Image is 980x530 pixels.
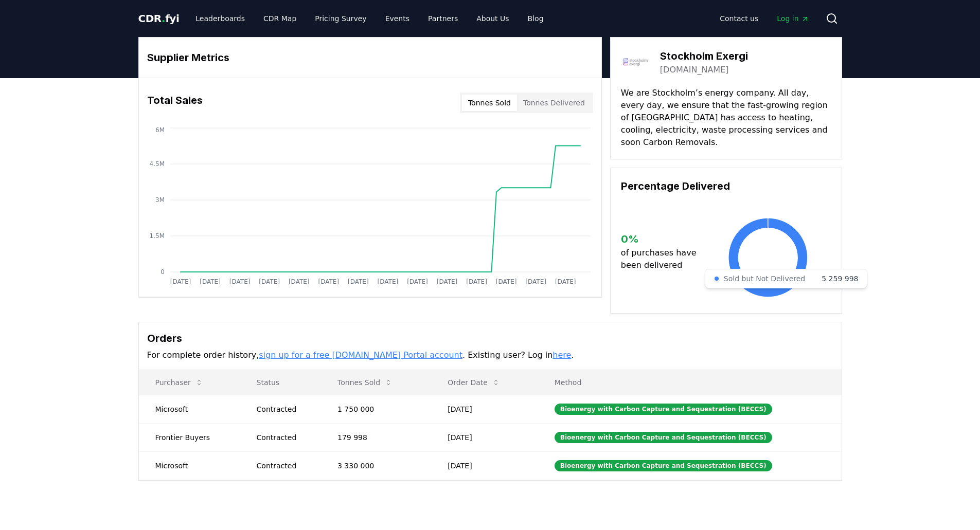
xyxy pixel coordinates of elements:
[621,48,650,77] img: Stockholm Exergi-logo
[162,12,165,25] span: .
[660,64,729,76] a: [DOMAIN_NAME]
[468,9,517,28] a: About Us
[170,278,191,285] tspan: [DATE]
[520,9,552,28] a: Blog
[138,11,180,26] a: CDR.fyi
[155,126,165,134] tspan: 6M
[420,9,466,28] a: Partners
[431,395,538,423] td: [DATE]
[321,423,431,451] td: 179 998
[621,231,705,247] h3: 0 %
[553,350,571,360] a: here
[377,278,398,285] tspan: [DATE]
[711,9,767,28] a: Contact us
[255,9,305,28] a: CDR Map
[139,395,240,423] td: Microsoft
[187,9,253,28] a: Leaderboards
[139,451,240,480] td: Microsoft
[307,9,375,28] a: Pricing Survey
[436,278,457,285] tspan: [DATE]
[377,9,418,28] a: Events
[149,232,164,240] tspan: 1.5M
[462,95,517,111] button: Tonnes Sold
[147,93,203,113] h3: Total Sales
[431,451,538,480] td: [DATE]
[777,13,809,24] span: Log in
[259,350,462,360] a: sign up for a free [DOMAIN_NAME] Portal account
[139,423,240,451] td: Frontier Buyers
[149,160,164,168] tspan: 4.5M
[147,349,833,361] p: For complete order history, . Existing user? Log in .
[229,278,250,285] tspan: [DATE]
[525,278,546,285] tspan: [DATE]
[711,9,817,28] nav: Main
[769,9,817,28] a: Log in
[431,423,538,451] td: [DATE]
[248,377,313,388] p: Status
[321,451,431,480] td: 3 330 000
[147,331,833,346] h3: Orders
[155,196,165,204] tspan: 3M
[321,395,431,423] td: 1 750 000
[660,48,748,64] h3: Stockholm Exergi
[288,278,309,285] tspan: [DATE]
[495,278,516,285] tspan: [DATE]
[621,247,705,271] p: of purchases have been delivered
[329,372,401,393] button: Tonnes Sold
[621,87,831,149] p: We are Stockholm’s energy company. All day, every day, we ensure that the fast-growing region of ...
[517,95,591,111] button: Tonnes Delivered
[200,278,221,285] tspan: [DATE]
[439,372,508,393] button: Order Date
[257,461,313,471] div: Contracted
[555,278,576,285] tspan: [DATE]
[257,432,313,443] div: Contracted
[348,278,369,285] tspan: [DATE]
[257,404,313,414] div: Contracted
[138,12,180,25] span: CDR fyi
[259,278,280,285] tspan: [DATE]
[555,460,772,471] div: Bioenergy with Carbon Capture and Sequestration (BECCS)
[466,278,487,285] tspan: [DATE]
[187,9,551,28] nav: Main
[147,372,211,393] button: Purchaser
[318,278,339,285] tspan: [DATE]
[555,404,772,415] div: Bioenergy with Carbon Capture and Sequestration (BECCS)
[621,178,831,194] h3: Percentage Delivered
[546,377,833,388] p: Method
[555,432,772,443] div: Bioenergy with Carbon Capture and Sequestration (BECCS)
[147,50,593,65] h3: Supplier Metrics
[407,278,428,285] tspan: [DATE]
[161,268,165,276] tspan: 0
